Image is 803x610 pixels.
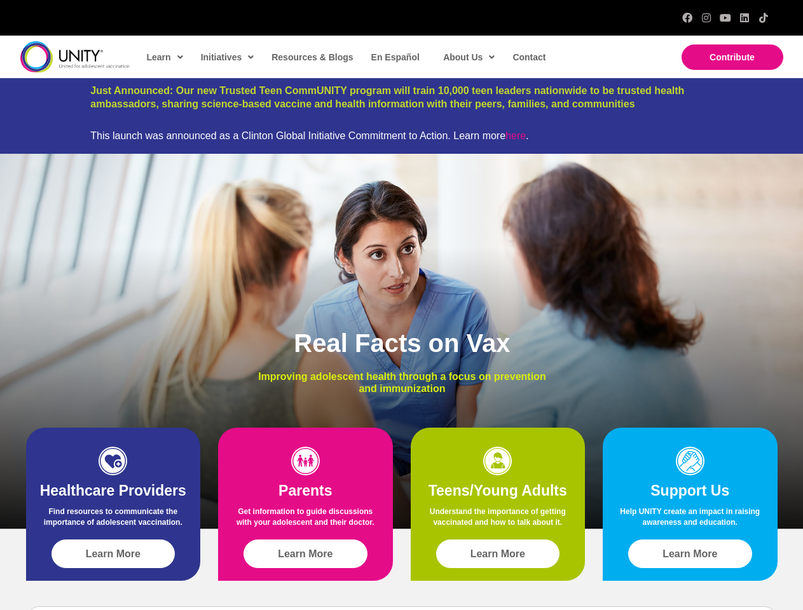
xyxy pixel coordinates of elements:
[90,85,684,109] a: Just Announced: Our new Trusted Teen CommUNITY program will train 10,000 teen leaders nationwide ...
[758,13,769,23] a: TikTok
[662,548,717,560] span: Learn More
[436,539,560,568] a: Learn More
[278,548,333,560] span: Learn More
[628,539,752,568] a: Learn More
[231,506,380,534] p: Get information to guide discussions with your adolescent and their doctor.
[99,447,127,475] img: icon-HCP-1
[244,539,367,568] a: Learn More
[437,43,500,72] a: About Us
[39,482,188,501] h2: Healthcare Providers
[676,447,704,475] img: icon-support-1
[443,48,495,67] span: About Us
[505,130,526,141] a: here
[710,52,755,62] span: Contribute
[365,43,425,72] a: En Español
[201,48,254,67] span: Initiatives
[682,44,783,70] a: Contribute
[615,482,765,501] h2: Support Us
[231,482,380,501] h2: Parents
[371,52,420,62] span: En Español
[739,13,750,23] a: LinkedIn
[506,43,551,72] a: Contact
[271,52,353,62] span: Resources & Blogs
[291,447,320,475] img: icon-parents-1
[483,447,512,475] img: icon-teens-1
[615,506,765,534] p: Help UNITY create an impact in raising awareness and education.
[265,43,358,72] a: Resources & Blogs
[147,48,183,67] span: Learn
[51,539,175,568] a: Learn More
[512,52,546,62] span: Contact
[423,482,573,501] h2: Teens/Young Adults
[90,130,712,142] div: This launch was announced as a Clinton Global Initiative Commitment to Action. Learn more .
[470,548,525,560] span: Learn More
[39,506,188,534] p: Find resources to communicate the importance of adolescent vaccination.
[682,13,692,23] a: Facebook
[701,13,711,23] a: Instagram
[20,41,130,72] img: unity-logo-dark
[249,370,556,395] p: Improving adolescent health through a focus on prevention and immunization
[423,506,573,534] p: Understand the importance of getting vaccinated and how to talk about it.
[86,548,141,560] span: Learn More
[720,13,731,23] a: YouTube
[294,329,510,357] span: Real Facts on Vax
